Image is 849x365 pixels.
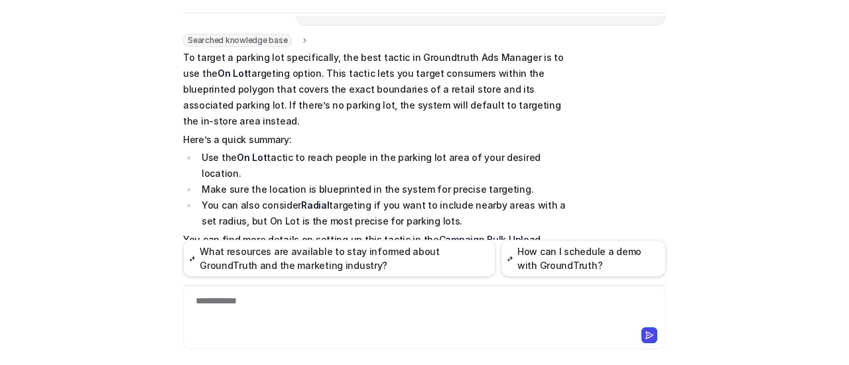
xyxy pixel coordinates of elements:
[183,50,571,129] p: To target a parking lot specifically, the best tactic in Groundtruth Ads Manager is to use the ta...
[183,132,571,148] p: Here’s a quick summary:
[198,150,571,182] li: Use the tactic to reach people in the parking lot area of your desired location.
[183,240,495,277] button: What resources are available to stay informed about GroundTruth and the marketing industry?
[198,197,571,229] li: You can also consider targeting if you want to include nearby areas with a set radius, but On Lot...
[237,152,267,163] strong: On Lot
[301,199,329,211] strong: Radial
[198,182,571,197] li: Make sure the location is blueprinted in the system for precise targeting.
[218,68,247,79] strong: On Lot
[183,34,292,47] span: Searched knowledge base
[183,232,571,264] p: You can find more details on setting up this tactic in the .
[501,240,666,277] button: How can I schedule a demo with GroundTruth?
